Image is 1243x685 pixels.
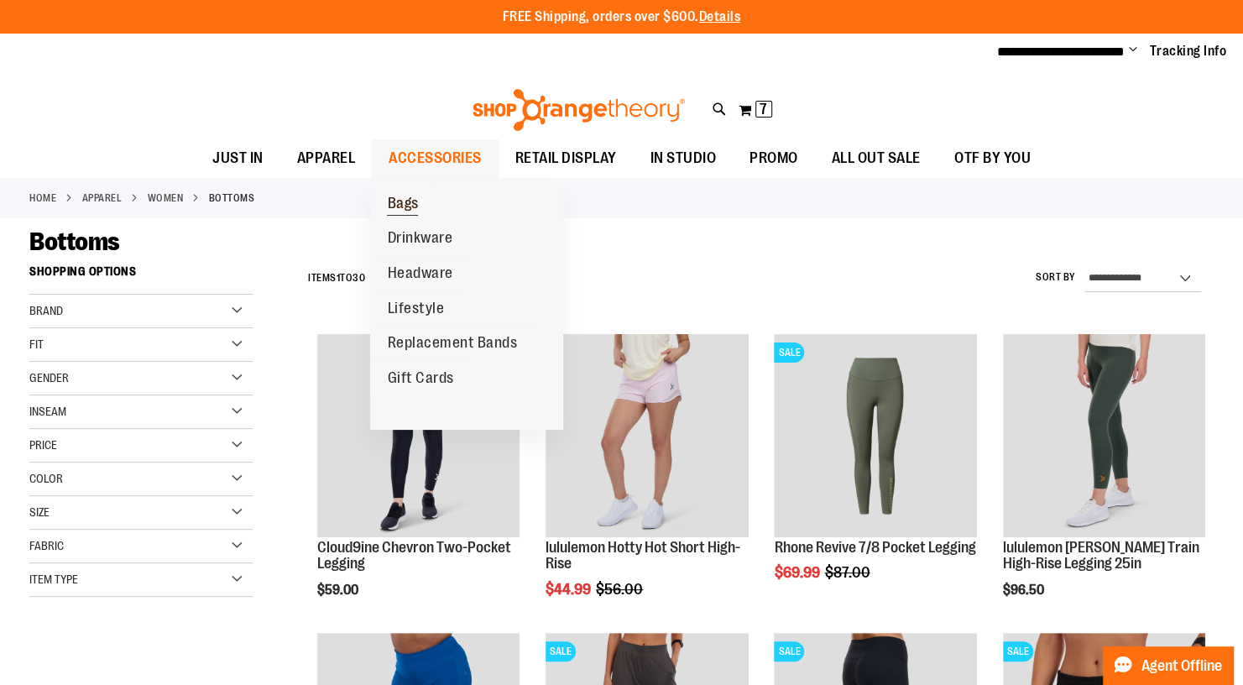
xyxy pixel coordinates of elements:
[317,539,511,573] a: Cloud9ine Chevron Two-Pocket Legging
[353,272,365,284] span: 30
[995,326,1214,641] div: product
[209,191,255,206] strong: Bottoms
[760,101,767,118] span: 7
[29,505,50,519] span: Size
[774,539,975,556] a: Rhone Revive 7/8 Pocket Legging
[1150,42,1227,60] a: Tracking Info
[1141,658,1222,674] span: Agent Offline
[546,581,593,598] span: $44.99
[749,139,798,177] span: PROMO
[82,191,123,206] a: APPAREL
[774,342,804,363] span: SALE
[337,272,341,284] span: 1
[1129,43,1137,60] button: Account menu
[650,139,717,177] span: IN STUDIO
[774,641,804,661] span: SALE
[387,195,418,216] span: Bags
[515,139,617,177] span: RETAIL DISPLAY
[317,583,361,598] span: $59.00
[29,191,56,206] a: Home
[546,641,576,661] span: SALE
[824,564,872,581] span: $87.00
[1036,270,1076,285] label: Sort By
[1103,646,1233,685] button: Agent Offline
[1003,583,1047,598] span: $96.50
[699,9,741,24] a: Details
[212,139,264,177] span: JUST IN
[1003,334,1205,536] img: Main view of 2024 October lululemon Wunder Train High-Rise
[1003,641,1033,661] span: SALE
[148,191,184,206] a: WOMEN
[387,334,517,355] span: Replacement Bands
[387,264,452,285] span: Headware
[546,539,740,573] a: lululemon Hotty Hot Short High-Rise
[308,265,365,291] h2: Items to
[546,334,748,539] a: lululemon Hotty Hot Short High-Rise
[29,405,66,418] span: Inseam
[537,326,756,641] div: product
[29,438,57,452] span: Price
[387,300,444,321] span: Lifestyle
[832,139,921,177] span: ALL OUT SALE
[29,227,120,256] span: Bottoms
[546,334,748,536] img: lululemon Hotty Hot Short High-Rise
[317,334,520,539] a: Cloud9ine Chevron Two-Pocket Legging
[387,369,453,390] span: Gift Cards
[774,564,822,581] span: $69.99
[1003,334,1205,539] a: Main view of 2024 October lululemon Wunder Train High-Rise
[596,581,645,598] span: $56.00
[309,326,528,641] div: product
[1003,539,1199,573] a: lululemon [PERSON_NAME] Train High-Rise Legging 25in
[317,334,520,536] img: Cloud9ine Chevron Two-Pocket Legging
[774,334,976,536] img: Rhone Revive 7/8 Pocket Legging
[29,371,69,384] span: Gender
[503,8,741,27] p: FREE Shipping, orders over $600.
[954,139,1031,177] span: OTF BY YOU
[297,139,356,177] span: APPAREL
[29,472,63,485] span: Color
[29,539,64,552] span: Fabric
[774,334,976,539] a: Rhone Revive 7/8 Pocket LeggingSALE
[387,229,452,250] span: Drinkware
[29,337,44,351] span: Fit
[765,326,984,624] div: product
[29,304,63,317] span: Brand
[389,139,482,177] span: ACCESSORIES
[29,257,253,295] strong: Shopping Options
[470,89,687,131] img: Shop Orangetheory
[29,573,78,586] span: Item Type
